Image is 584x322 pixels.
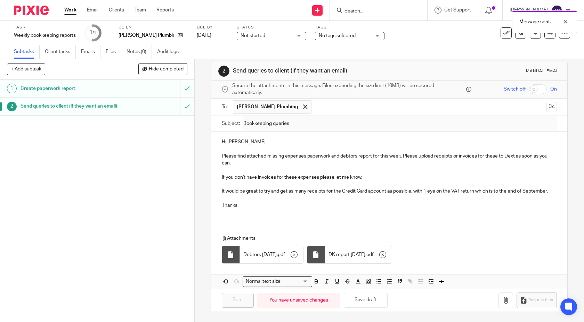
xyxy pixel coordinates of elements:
[328,251,365,258] span: DK report [DATE]
[7,102,17,111] div: 2
[14,6,49,15] img: Pixie
[546,102,557,112] button: Cc
[283,278,308,285] input: Search for option
[237,25,306,30] label: Status
[257,293,340,308] div: You have unsaved changes
[325,246,392,263] div: .
[87,7,98,14] a: Email
[127,45,152,59] a: Notes (0)
[222,174,557,181] p: If you don't have invoices for these expenses please let me know.
[21,101,122,111] h1: Send queries to client (if they want an email)
[344,293,388,308] button: Save draft
[243,276,312,287] div: Search for option
[14,25,76,30] label: Task
[517,293,557,308] button: Request files
[526,68,560,74] div: Manual email
[222,138,557,145] p: Hi [PERSON_NAME],
[156,7,174,14] a: Reports
[21,83,122,94] h1: Create paperwork report
[222,120,240,127] label: Subject:
[14,45,40,59] a: Subtasks
[550,86,557,93] span: On
[528,297,553,303] span: Request files
[14,32,76,39] div: Weekly bookkeeping reports
[92,31,96,35] small: /2
[240,246,303,263] div: .
[81,45,100,59] a: Emails
[232,82,465,96] span: Secure the attachments in this message. Files exceeding the size limit (10MB) will be secured aut...
[319,33,356,38] span: No tags selected
[551,5,562,16] img: svg%3E
[504,86,526,93] span: Switch off
[45,45,76,59] a: Client tasks
[197,33,211,38] span: [DATE]
[222,235,548,242] p: Attachments
[233,67,404,75] h1: Send queries to client (if they want an email)
[241,33,265,38] span: Not started
[222,293,254,308] input: Sent
[222,202,557,209] p: Thanks
[7,84,17,93] div: 1
[149,67,184,72] span: Hide completed
[157,45,184,59] a: Audit logs
[64,7,76,14] a: Work
[237,103,298,110] span: [PERSON_NAME] Plumbing
[7,63,45,75] button: + Add subtask
[243,251,277,258] span: Debtors [DATE]
[222,188,557,195] p: It would be great to try and get as many receipts for the Credit Card account as possible, with 1...
[106,45,121,59] a: Files
[197,25,228,30] label: Due by
[138,63,187,75] button: Hide completed
[119,25,188,30] label: Client
[278,251,285,258] span: pdf
[109,7,124,14] a: Clients
[222,153,557,167] p: Please find attached missing expenses paperwork and debtors report for this week. Please upload r...
[244,278,282,285] span: Normal text size
[218,66,229,77] div: 2
[519,18,551,25] p: Message sent.
[89,29,96,37] div: 1
[222,103,229,110] label: To:
[366,251,374,258] span: pdf
[135,7,146,14] a: Team
[119,32,174,39] p: [PERSON_NAME] Plumbing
